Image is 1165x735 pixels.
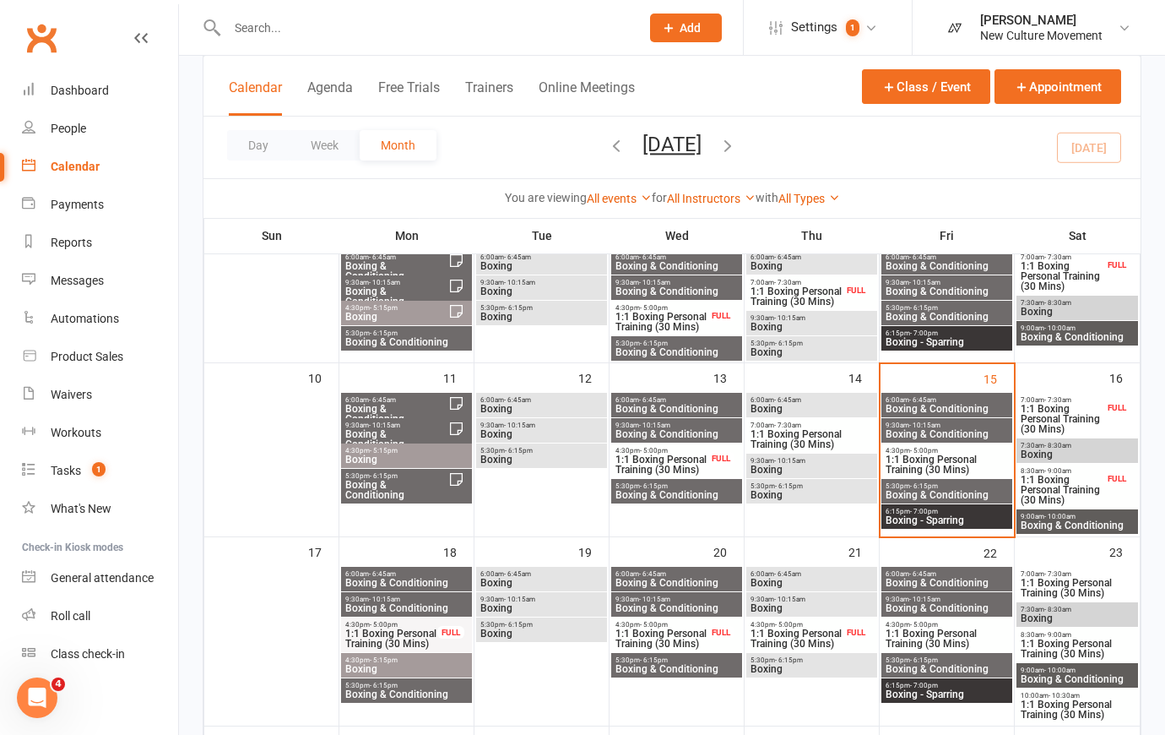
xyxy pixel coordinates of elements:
strong: You are viewing [505,191,587,204]
div: 12 [578,363,609,391]
span: Boxing [480,261,604,271]
span: - 10:15am [909,422,940,429]
span: - 6:45am [639,253,666,261]
span: 9:30am [885,422,1009,429]
span: 9:30am [480,422,604,429]
span: Boxing [750,404,874,414]
span: - 10:15am [774,457,805,465]
div: 19 [578,537,609,565]
span: - 7:00pm [910,508,938,515]
span: - 10:00am [1044,324,1076,332]
span: 1:1 Boxing Personal Training (30 Mins) [750,429,874,449]
span: 1:1 Boxing Personal Training (30 Mins) [1020,639,1135,659]
div: Workouts [51,426,101,439]
span: - 6:45am [909,253,936,261]
span: - 10:00am [1044,513,1076,520]
th: Thu [745,218,880,253]
span: Boxing [480,429,604,439]
button: Appointment [994,69,1121,104]
span: - 10:15am [909,596,940,603]
span: 7:00am [750,279,843,286]
span: 5:30pm [750,656,874,664]
span: 4:30pm [885,621,1009,629]
span: - 5:00pm [640,447,668,455]
span: 9:00am [1020,324,1135,332]
button: Online Meetings [539,79,635,116]
span: 1 [92,462,106,476]
a: General attendance kiosk mode [22,559,178,597]
span: 1:1 Boxing Personal Training (30 Mins) [344,629,438,649]
span: 6:00am [344,396,448,404]
span: 6:00am [885,253,1009,261]
a: Reports [22,224,178,262]
span: 9:30am [750,596,874,603]
span: Boxing [750,347,874,357]
span: - 6:15pm [370,472,398,480]
span: - 6:15pm [640,656,668,664]
span: Boxing & Conditioning [885,429,1009,439]
span: Boxing & Conditioning [344,261,448,281]
a: Payments [22,186,178,224]
span: 4:30pm [344,447,469,455]
span: Boxing & Conditioning [615,603,739,613]
div: FULL [707,309,734,322]
span: - 10:15am [774,314,805,322]
span: Boxing & Conditioning [615,286,739,297]
span: - 6:45am [369,570,396,578]
a: Clubworx [20,17,62,59]
span: 7:30am [1020,299,1135,307]
span: Boxing & Conditioning [1020,674,1135,684]
div: General attendance [51,571,154,585]
span: - 6:15pm [640,482,668,490]
button: Month [360,130,436,161]
a: Calendar [22,148,178,186]
span: Settings [791,8,837,46]
span: - 8:30am [1044,442,1071,449]
input: Search... [222,16,628,40]
a: Roll call [22,597,178,635]
span: 9:30am [750,314,874,322]
div: 14 [848,363,879,391]
span: Boxing & Conditioning [885,578,1009,588]
button: Class / Event [862,69,990,104]
span: Boxing [344,455,469,465]
button: Week [290,130,360,161]
span: 6:00am [615,253,739,261]
span: - 9:00am [1044,631,1071,639]
span: Boxing & Conditioning [344,578,469,588]
div: Dashboard [51,84,109,97]
span: 7:00am [1020,396,1104,404]
span: - 10:15am [369,279,400,286]
span: 1:1 Boxing Personal Training (30 Mins) [1020,404,1104,434]
strong: with [756,191,778,204]
span: 6:00am [885,570,1009,578]
span: Boxing & Conditioning [344,480,448,500]
span: - 10:15am [639,422,670,429]
span: - 8:30am [1044,299,1071,307]
div: 11 [443,363,474,391]
span: Boxing & Conditioning [344,603,469,613]
button: Agenda [307,79,353,116]
span: 9:30am [615,422,739,429]
span: Boxing [480,455,604,465]
span: - 6:45am [639,570,666,578]
span: Boxing & Conditioning [885,261,1009,271]
span: Boxing & Conditioning [615,664,739,674]
span: Boxing & Conditioning [615,347,739,357]
a: People [22,110,178,148]
span: - 10:15am [504,422,535,429]
span: 4:30pm [885,447,1009,455]
span: - 7:30am [1044,396,1071,404]
a: Messages [22,262,178,300]
button: Day [227,130,290,161]
span: - 9:00am [1044,467,1071,475]
th: Wed [610,218,745,253]
div: Roll call [51,609,90,623]
span: 9:00am [1020,513,1135,520]
span: - 10:15am [639,279,670,286]
span: Boxing [480,603,604,613]
span: 7:00am [1020,570,1135,578]
span: - 10:15am [909,279,940,286]
button: Add [650,14,722,42]
span: - 6:45am [369,253,396,261]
